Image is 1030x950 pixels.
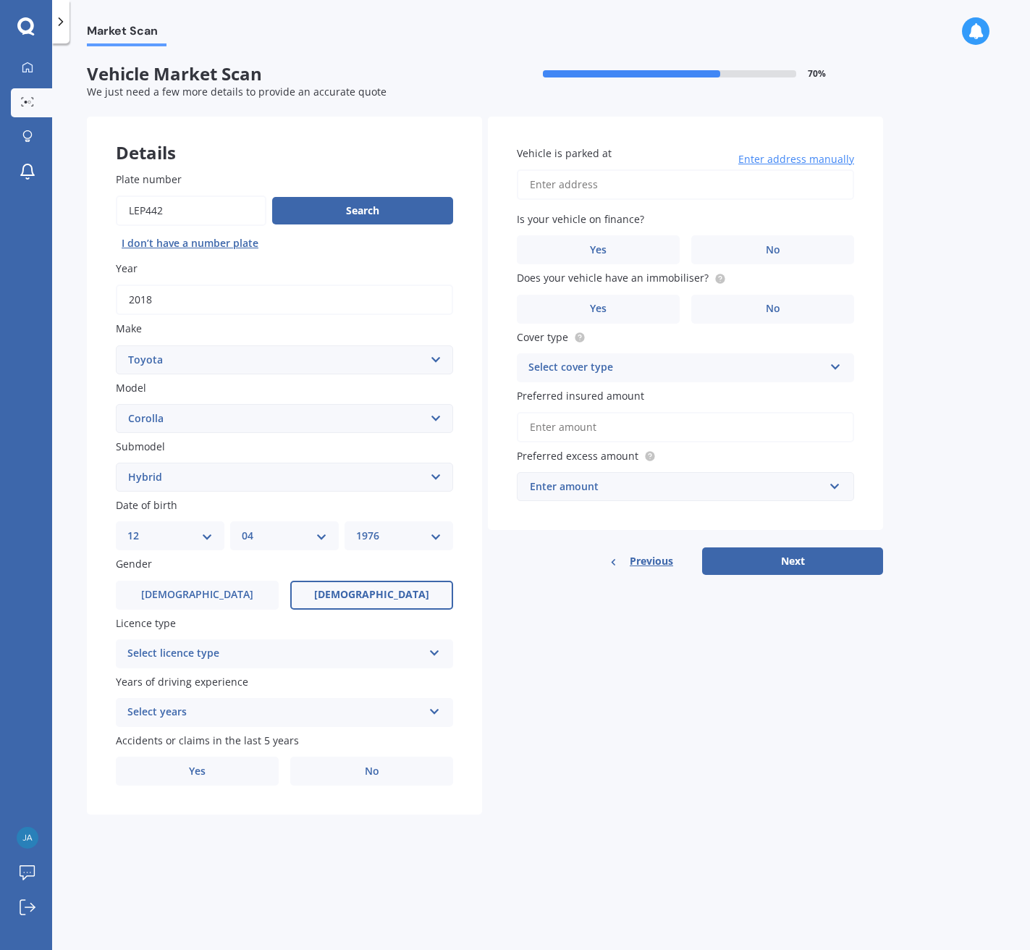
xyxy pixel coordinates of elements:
span: [DEMOGRAPHIC_DATA] [314,589,429,601]
span: Model [116,381,146,395]
input: Enter address [517,169,854,200]
span: Previous [630,550,673,572]
span: 70 % [808,69,826,79]
span: Is your vehicle on finance? [517,212,644,226]
span: Submodel [116,440,165,453]
span: Year [116,261,138,275]
input: Enter plate number [116,196,266,226]
span: Make [116,322,142,336]
div: Details [87,117,482,160]
span: Does your vehicle have an immobiliser? [517,272,709,285]
button: Search [272,197,453,224]
span: Years of driving experience [116,675,248,689]
button: Next [702,547,883,575]
img: 70f38b7e9b2e671b9955eddc0131b955 [17,827,38,849]
div: Select licence type [127,645,423,663]
span: Vehicle Market Scan [87,64,485,85]
span: No [766,244,780,256]
span: Yes [590,303,607,315]
span: Yes [590,244,607,256]
div: Select years [127,704,423,721]
span: Vehicle is parked at [517,146,612,160]
span: Gender [116,558,152,571]
span: Yes [189,765,206,778]
span: Preferred insured amount [517,389,644,403]
span: Market Scan [87,24,166,43]
span: We just need a few more details to provide an accurate quote [87,85,387,98]
span: Date of birth [116,498,177,512]
div: Enter amount [530,479,824,495]
span: [DEMOGRAPHIC_DATA] [141,589,253,601]
span: Accidents or claims in the last 5 years [116,733,299,747]
span: Preferred excess amount [517,449,638,463]
span: Enter address manually [738,152,854,167]
span: No [365,765,379,778]
span: Plate number [116,172,182,186]
input: Enter amount [517,412,854,442]
span: Cover type [517,330,568,344]
button: I don’t have a number plate [116,232,264,255]
input: YYYY [116,285,453,315]
span: No [766,303,780,315]
span: Licence type [116,616,176,630]
div: Select cover type [528,359,824,377]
